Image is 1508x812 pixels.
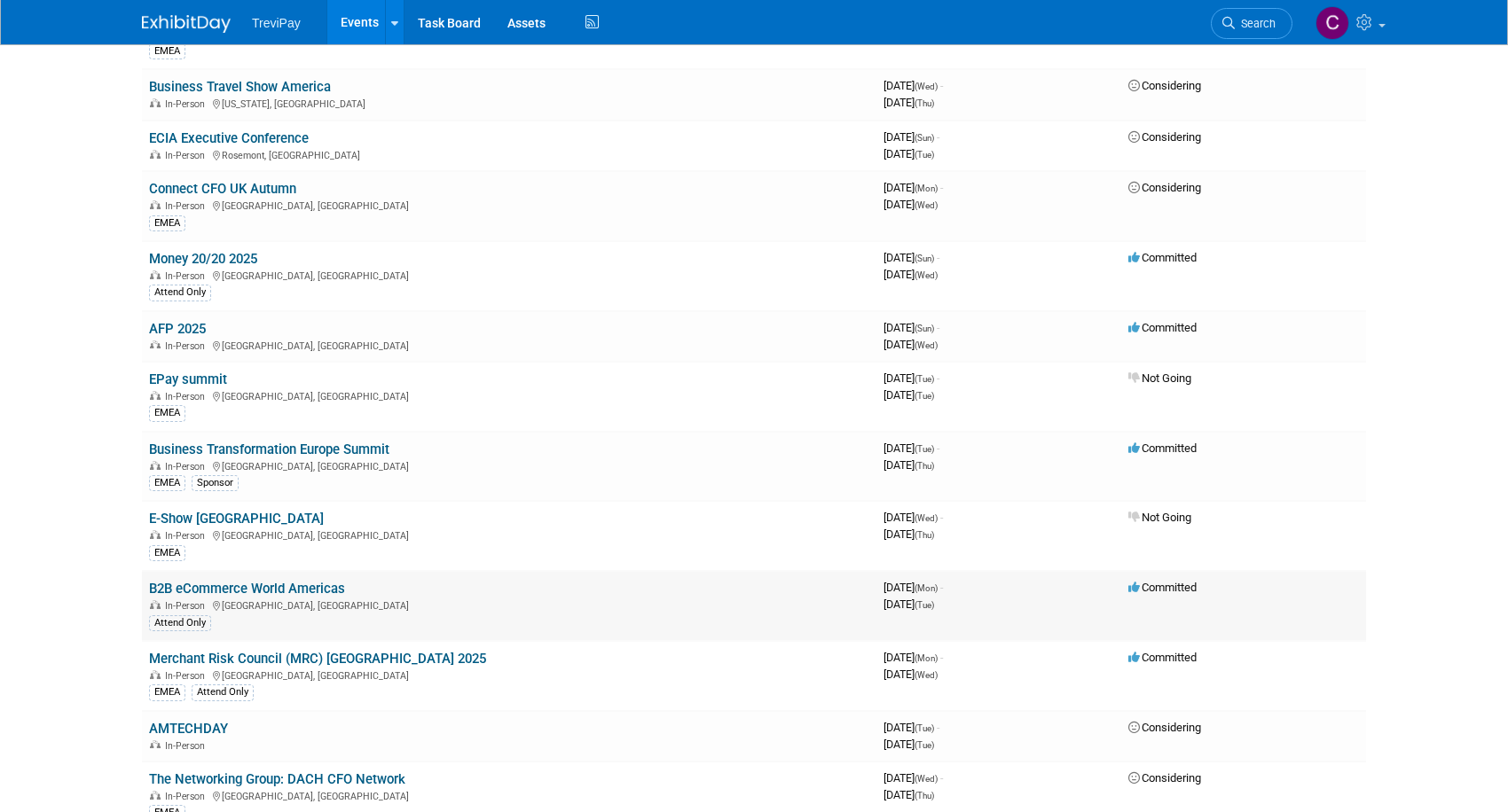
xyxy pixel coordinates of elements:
[1128,721,1201,734] span: Considering
[915,82,938,91] span: (Wed)
[884,147,934,160] span: [DATE]
[884,198,938,211] span: [DATE]
[150,670,161,679] img: In-Person Event
[915,740,934,750] span: (Tue)
[149,721,228,737] a: AMTECHDAY
[884,527,934,541] span: [DATE]
[940,511,943,524] span: -
[940,771,943,785] span: -
[884,458,934,472] span: [DATE]
[252,16,301,30] span: TreviPay
[915,583,938,593] span: (Mon)
[937,721,939,734] span: -
[937,321,939,334] span: -
[149,788,869,802] div: [GEOGRAPHIC_DATA], [GEOGRAPHIC_DATA]
[884,268,938,281] span: [DATE]
[149,268,869,282] div: [GEOGRAPHIC_DATA], [GEOGRAPHIC_DATA]
[915,653,938,663] span: (Mon)
[150,98,161,107] img: In-Person Event
[149,475,185,491] div: EMEA
[149,511,324,527] a: E-Show [GEOGRAPHIC_DATA]
[940,651,943,664] span: -
[937,441,939,455] span: -
[165,740,210,752] span: In-Person
[149,338,869,352] div: [GEOGRAPHIC_DATA], [GEOGRAPHIC_DATA]
[165,200,210,212] span: In-Person
[884,96,934,109] span: [DATE]
[884,181,943,194] span: [DATE]
[884,251,939,264] span: [DATE]
[149,668,869,682] div: [GEOGRAPHIC_DATA], [GEOGRAPHIC_DATA]
[149,597,869,612] div: [GEOGRAPHIC_DATA], [GEOGRAPHIC_DATA]
[1316,6,1349,40] img: Celia Ahrens
[142,15,231,33] img: ExhibitDay
[884,388,934,402] span: [DATE]
[884,738,934,751] span: [DATE]
[1235,17,1276,30] span: Search
[1211,8,1292,39] a: Search
[149,147,869,161] div: Rosemont, [GEOGRAPHIC_DATA]
[915,254,934,263] span: (Sun)
[165,270,210,282] span: In-Person
[149,43,185,59] div: EMEA
[940,181,943,194] span: -
[149,527,869,542] div: [GEOGRAPHIC_DATA], [GEOGRAPHIC_DATA]
[149,96,869,110] div: [US_STATE], [GEOGRAPHIC_DATA]
[915,600,934,610] span: (Tue)
[884,721,939,734] span: [DATE]
[937,130,939,144] span: -
[1128,321,1197,334] span: Committed
[884,338,938,351] span: [DATE]
[884,668,938,681] span: [DATE]
[915,98,934,108] span: (Thu)
[150,600,161,609] img: In-Person Event
[1128,581,1197,594] span: Committed
[192,475,239,491] div: Sponsor
[915,391,934,401] span: (Tue)
[149,198,869,212] div: [GEOGRAPHIC_DATA], [GEOGRAPHIC_DATA]
[915,340,938,350] span: (Wed)
[884,651,943,664] span: [DATE]
[884,371,939,385] span: [DATE]
[149,771,405,787] a: The Networking Group: DACH CFO Network
[149,458,869,472] div: [GEOGRAPHIC_DATA], [GEOGRAPHIC_DATA]
[150,791,161,800] img: In-Person Event
[1128,130,1201,144] span: Considering
[165,340,210,352] span: In-Person
[940,79,943,92] span: -
[937,251,939,264] span: -
[149,130,309,146] a: ECIA Executive Conference
[165,150,210,161] span: In-Person
[1128,441,1197,455] span: Committed
[149,215,185,231] div: EMEA
[915,670,938,680] span: (Wed)
[150,461,161,470] img: In-Person Event
[1128,371,1191,385] span: Not Going
[915,133,934,143] span: (Sun)
[884,441,939,455] span: [DATE]
[915,324,934,333] span: (Sun)
[915,513,938,523] span: (Wed)
[1128,79,1201,92] span: Considering
[915,374,934,384] span: (Tue)
[192,684,254,700] div: Attend Only
[884,511,943,524] span: [DATE]
[150,740,161,749] img: In-Person Event
[150,150,161,159] img: In-Person Event
[1128,251,1197,264] span: Committed
[937,371,939,385] span: -
[149,651,486,667] a: Merchant Risk Council (MRC) [GEOGRAPHIC_DATA] 2025
[149,321,206,337] a: AFP 2025
[1128,771,1201,785] span: Considering
[165,461,210,472] span: In-Person
[915,791,934,800] span: (Thu)
[149,79,331,95] a: Business Travel Show America
[884,321,939,334] span: [DATE]
[915,150,934,160] span: (Tue)
[149,405,185,421] div: EMEA
[150,270,161,279] img: In-Person Event
[150,530,161,539] img: In-Person Event
[915,183,938,193] span: (Mon)
[915,200,938,210] span: (Wed)
[884,79,943,92] span: [DATE]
